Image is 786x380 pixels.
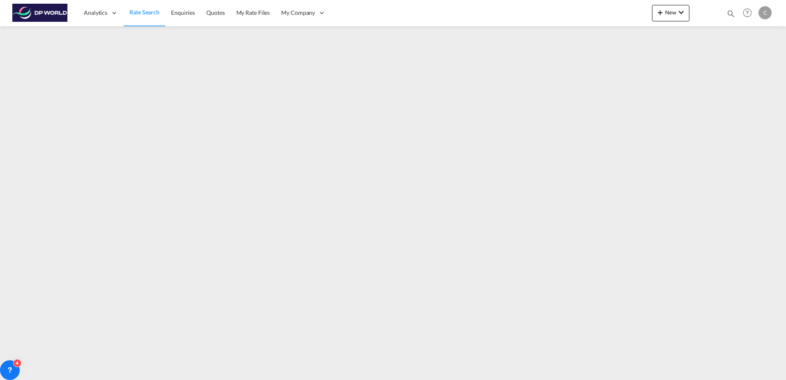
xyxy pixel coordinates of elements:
md-icon: icon-magnify [726,9,735,18]
span: Quotes [206,9,224,16]
span: Enquiries [171,9,195,16]
div: icon-magnify [726,9,735,21]
span: Analytics [84,9,107,17]
span: My Company [281,9,315,17]
md-icon: icon-plus 400-fg [655,7,665,17]
span: My Rate Files [236,9,270,16]
div: C [758,6,772,19]
button: icon-plus 400-fgNewicon-chevron-down [652,5,689,21]
img: c08ca190194411f088ed0f3ba295208c.png [12,4,68,22]
div: Help [740,6,758,21]
span: Rate Search [129,9,160,16]
md-icon: icon-chevron-down [676,7,686,17]
span: New [655,9,686,16]
span: Help [740,6,754,20]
